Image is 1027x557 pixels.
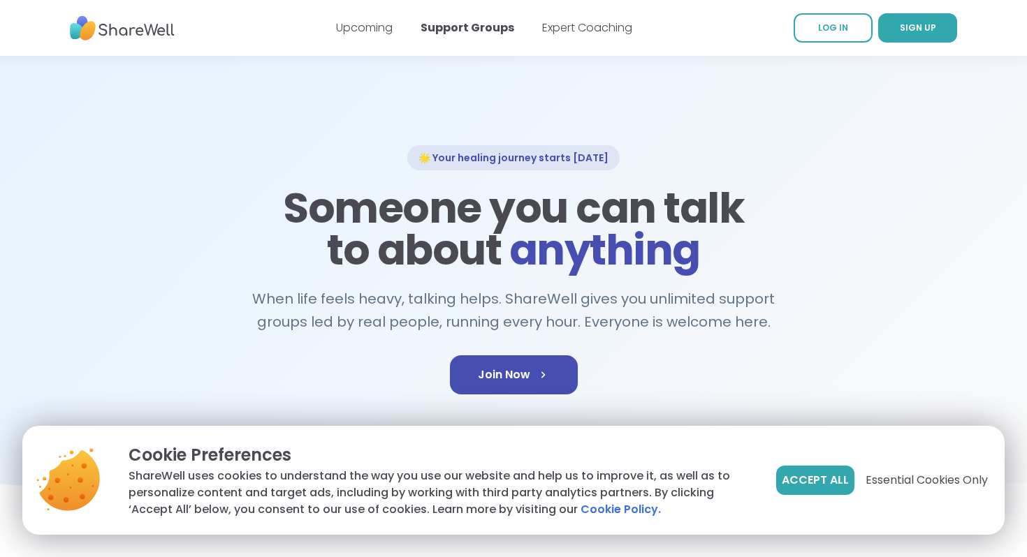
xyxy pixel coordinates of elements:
[129,443,754,468] p: Cookie Preferences
[776,466,854,495] button: Accept All
[878,13,957,43] a: SIGN UP
[336,20,393,36] a: Upcoming
[279,187,748,271] h1: Someone you can talk to about
[782,472,849,489] span: Accept All
[245,288,782,333] h2: When life feels heavy, talking helps. ShareWell gives you unlimited support groups led by real pe...
[478,366,550,383] span: Join Now
[818,22,848,34] span: LOG IN
[900,22,936,34] span: SIGN UP
[794,13,873,43] a: LOG IN
[866,472,988,489] span: Essential Cookies Only
[542,20,632,36] a: Expert Coaching
[407,145,620,170] div: 🌟 Your healing journey starts [DATE]
[450,355,578,394] a: Join Now
[70,9,175,47] img: ShareWell Nav Logo
[129,468,754,518] p: ShareWell uses cookies to understand the way you use our website and help us to improve it, as we...
[421,20,514,36] a: Support Groups
[581,501,661,518] a: Cookie Policy.
[509,221,700,279] span: anything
